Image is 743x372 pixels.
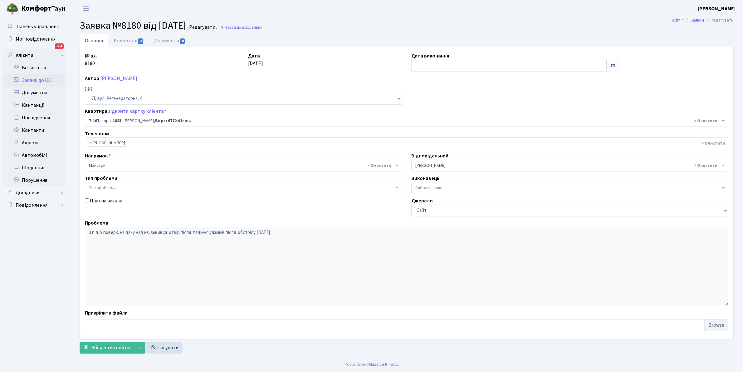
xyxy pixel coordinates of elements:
a: Посвідчення [3,112,66,124]
a: Заявки до КК [3,74,66,87]
span: Заявки [249,24,262,30]
label: Прикріпити файли [85,309,128,317]
nav: breadcrumb [663,14,743,27]
label: Квартира [85,107,167,115]
span: Мірошниченко О.М. [411,160,728,171]
button: Переключити навігацію [78,3,94,14]
div: [DATE] [243,52,407,72]
label: Виконавець [411,175,439,182]
span: 0 [138,38,143,44]
span: Мірошниченко О.М. [415,162,721,169]
span: Видалити всі елементи [694,118,717,124]
span: Видалити всі елементи [694,162,717,169]
a: Автомобілі [3,149,66,161]
span: Таун [21,3,66,14]
b: 1813 [113,118,121,124]
label: Проблема [85,219,108,227]
span: × [89,140,91,146]
label: Напрямок [85,152,111,160]
div: Розроблено . [345,361,399,368]
img: logo.png [6,2,19,15]
a: Відкрити картку клієнта [107,108,164,115]
span: Зберегти і вийти [91,344,130,351]
span: Мої повідомлення [16,36,56,42]
div: 661 [55,43,64,49]
a: Скасувати [146,342,183,354]
a: Admin [672,17,684,23]
a: Основні [80,34,108,47]
a: Документи [149,34,191,47]
a: Квитанції [3,99,66,112]
span: Панель управління [17,23,59,30]
label: Дата [248,52,260,60]
label: Автор [85,75,99,82]
label: Джерело [411,197,433,205]
a: Адреси [3,136,66,149]
a: Повідомлення [3,199,66,211]
span: Видалити всі елементи [701,140,725,146]
small: Редагувати . [188,24,217,30]
b: Комфорт [21,3,51,13]
span: Майстри [89,162,394,169]
button: Зберегти і вийти [80,342,134,354]
li: Редагувати [704,17,734,24]
textarea: 3 під. 9 поверх. на даху над кв..зьвився отвір після падіння уламків після обстрілу [DATE] [85,227,728,306]
a: Панель управління [3,20,66,33]
span: <b>7-107</b>, корп.: <b>1813</b>, Корбан Артем Ігорович, <b>Борг: 6772.91грн.</b> [89,118,721,124]
a: Документи [3,87,66,99]
a: Щоденник [3,161,66,174]
a: Коментарі [108,34,149,47]
a: Контакти [3,124,66,136]
a: Порушення [3,174,66,186]
label: Платна заявка [90,197,122,205]
div: 8180 [80,52,243,72]
b: Борг: 6772.91грн. [155,118,191,124]
label: ЖК [85,85,92,93]
a: Довідники [3,186,66,199]
a: Заявки [690,17,704,23]
span: <b>7-107</b>, корп.: <b>1813</b>, Корбан Артем Ігорович, <b>Борг: 6772.91грн.</b> [85,115,728,127]
label: Тип проблеми [85,175,117,182]
span: 0 [180,38,185,44]
a: [PERSON_NAME] [100,75,137,82]
a: Мої повідомлення661 [3,33,66,45]
a: Клієнти [3,49,66,62]
span: Тип проблеми [89,185,116,191]
label: № вх. [85,52,97,60]
a: [PERSON_NAME] [698,5,736,12]
label: Телефони [85,130,109,137]
a: Всі клієнти [3,62,66,74]
a: Назад до всіхЗаявки [220,24,262,30]
span: Вибрати запис [415,185,443,191]
li: (099) 702-22-71 [87,140,127,146]
span: Видалити всі елементи [368,162,391,169]
span: Майстри [85,160,402,171]
a: Massive Kinetic [369,361,398,368]
span: Заявка №8180 від [DATE] [80,18,186,33]
label: Відповідальний [411,152,448,160]
label: Дата виконання [411,52,449,60]
b: 7-107 [89,118,99,124]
